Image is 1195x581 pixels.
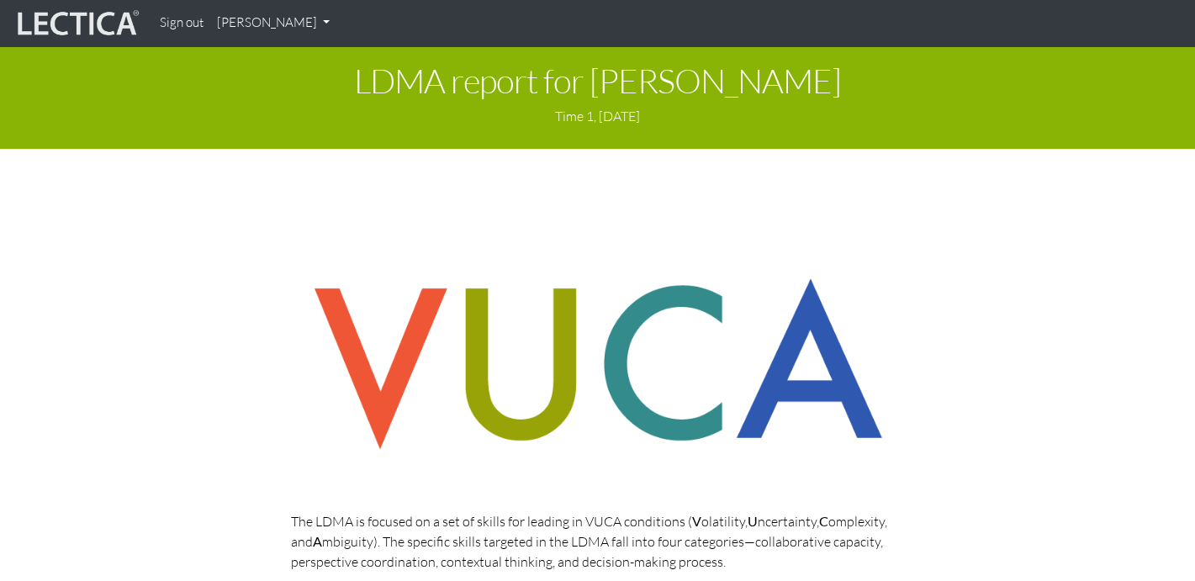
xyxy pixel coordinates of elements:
h1: LDMA report for [PERSON_NAME] [13,62,1182,99]
strong: V [692,513,701,529]
a: [PERSON_NAME] [210,7,336,40]
strong: A [313,533,322,549]
p: The LDMA is focused on a set of skills for leading in VUCA conditions ( olatility, ncertainty, om... [291,511,905,572]
a: Sign out [153,7,210,40]
p: Time 1, [DATE] [13,106,1182,126]
img: vuca skills [291,257,905,471]
strong: U [748,513,758,529]
img: lecticalive [13,8,140,40]
strong: C [819,513,828,529]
